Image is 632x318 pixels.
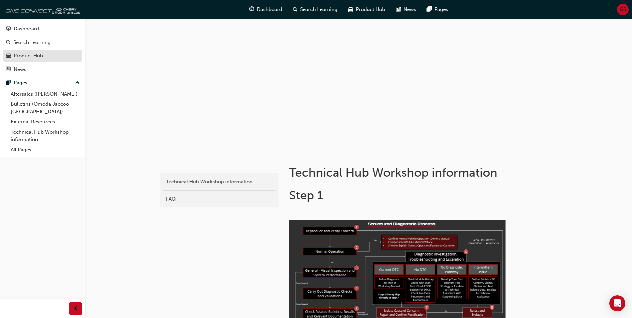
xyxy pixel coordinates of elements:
a: guage-iconDashboard [244,3,288,16]
a: Technical Hub Workshop information [8,127,82,145]
div: Dashboard [14,25,39,33]
a: All Pages [8,145,82,155]
a: Product Hub [3,50,82,62]
a: pages-iconPages [421,3,453,16]
span: Search Learning [300,6,337,13]
span: News [403,6,416,13]
span: Product Hub [356,6,385,13]
a: search-iconSearch Learning [288,3,343,16]
h1: Technical Hub Workshop information [289,165,508,180]
span: car-icon [348,5,353,14]
span: search-icon [6,40,11,46]
span: guage-icon [6,26,11,32]
a: FAQ [163,193,276,205]
span: car-icon [6,53,11,59]
span: Pages [434,6,448,13]
span: prev-icon [73,305,78,313]
span: news-icon [6,67,11,73]
a: Aftersales ([PERSON_NAME]) [8,89,82,99]
div: FAQ [166,195,273,203]
a: Bulletins (Omoda Jaecoo - [GEOGRAPHIC_DATA]) [8,99,82,117]
button: Pages [3,77,82,89]
a: Search Learning [3,36,82,49]
div: Technical Hub Workshop information [166,178,273,186]
div: Open Intercom Messenger [609,295,625,311]
a: Technical Hub Workshop information [163,176,276,188]
button: DashboardSearch LearningProduct HubNews [3,21,82,77]
a: Dashboard [3,23,82,35]
div: Pages [14,79,27,87]
div: Search Learning [13,39,51,46]
div: Product Hub [14,52,43,60]
span: GS [620,6,626,13]
span: guage-icon [249,5,254,14]
img: oneconnect [3,3,80,16]
button: GS [617,4,629,15]
span: pages-icon [427,5,432,14]
a: External Resources [8,117,82,127]
a: news-iconNews [390,3,421,16]
span: pages-icon [6,80,11,86]
a: News [3,63,82,76]
div: News [14,66,26,73]
a: car-iconProduct Hub [343,3,390,16]
span: up-icon [75,79,80,87]
span: Dashboard [257,6,282,13]
span: news-icon [396,5,401,14]
span: search-icon [293,5,298,14]
span: Step 1 [289,188,323,202]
